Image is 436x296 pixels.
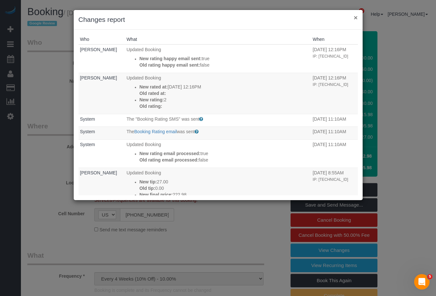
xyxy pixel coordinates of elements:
span: Updated Booking [126,75,161,80]
p: false [139,157,310,163]
td: What [125,168,311,209]
span: 5 [427,274,432,279]
small: IP: [TECHNICAL_ID] [313,54,348,59]
p: 0.00 [139,185,310,191]
span: The [126,129,134,134]
td: What [125,114,311,127]
sui-modal: Changes report [74,10,363,200]
a: [PERSON_NAME] [80,170,117,175]
td: When [311,168,358,209]
span: was sent [177,129,195,134]
th: When [311,34,358,44]
td: When [311,44,358,73]
small: IP: [TECHNICAL_ID] [313,82,348,87]
p: 2 [139,97,310,103]
strong: Old tip: [139,186,155,191]
strong: New rating happy email sent: [139,56,202,61]
strong: New tip: [139,179,157,184]
td: When [311,73,358,114]
span: Updated Booking [126,170,161,175]
a: [PERSON_NAME] [80,47,117,52]
small: IP: [TECHNICAL_ID] [313,177,348,182]
strong: New rating email processed: [139,151,200,156]
span: The "Booking Rating SMS" was sent [126,116,199,122]
td: Who [79,73,125,114]
a: [PERSON_NAME] [80,75,117,80]
button: × [354,14,357,21]
span: Updated Booking [126,47,161,52]
td: Who [79,127,125,140]
iframe: Intercom live chat [414,274,430,290]
a: System [80,129,95,134]
p: 222.98 [139,191,310,198]
td: Who [79,139,125,168]
p: true [139,55,310,62]
td: What [125,44,311,73]
p: [DATE] 12:16PM [139,84,310,90]
a: System [80,116,95,122]
td: What [125,127,311,140]
strong: Old rating: [139,104,162,109]
td: When [311,127,358,140]
td: Who [79,168,125,209]
strong: New rating: [139,97,164,102]
td: What [125,73,311,114]
strong: Old rating happy email sent: [139,62,200,68]
a: System [80,142,95,147]
h3: Changes report [79,15,358,24]
td: When [311,139,358,168]
p: true [139,150,310,157]
th: Who [79,34,125,44]
td: When [311,114,358,127]
span: Updated Booking [126,142,161,147]
strong: Old rated at: [139,91,166,96]
td: What [125,139,311,168]
td: Who [79,44,125,73]
strong: New rated at: [139,84,168,89]
th: What [125,34,311,44]
a: Booking Rating email [134,129,177,134]
p: false [139,62,310,68]
p: 27.00 [139,179,310,185]
strong: Old rating email processed: [139,157,199,162]
strong: New final price: [139,192,172,197]
td: Who [79,114,125,127]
